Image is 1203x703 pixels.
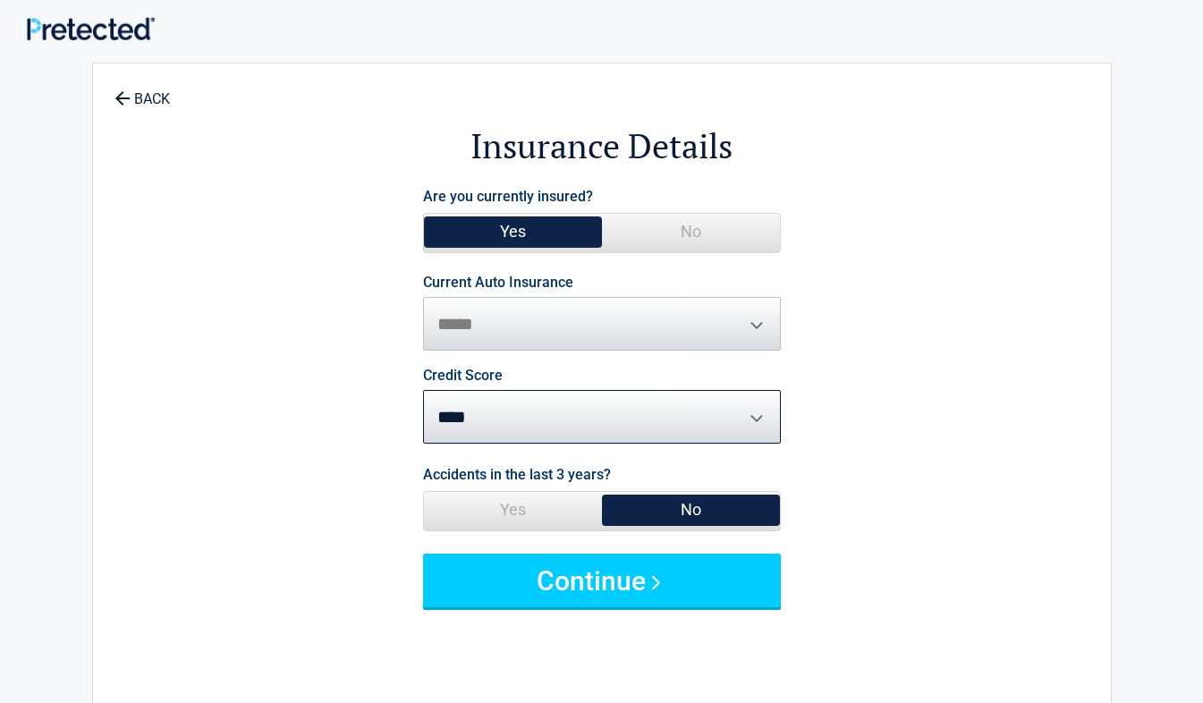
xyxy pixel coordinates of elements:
[424,214,602,250] span: Yes
[423,462,611,487] label: Accidents in the last 3 years?
[424,492,602,528] span: Yes
[423,368,503,383] label: Credit Score
[111,75,174,106] a: BACK
[602,214,780,250] span: No
[27,17,155,40] img: Main Logo
[423,554,781,607] button: Continue
[423,275,573,290] label: Current Auto Insurance
[602,492,780,528] span: No
[191,123,1012,169] h2: Insurance Details
[423,184,593,208] label: Are you currently insured?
